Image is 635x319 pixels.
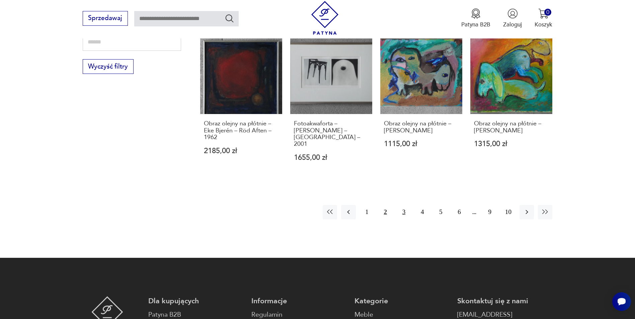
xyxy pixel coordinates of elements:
button: 1 [360,205,374,219]
button: Sprzedawaj [83,11,128,26]
h3: Obraz olejny na płótnie – [PERSON_NAME] [474,120,549,134]
a: Sprzedawaj [83,16,128,21]
a: Obraz olejny na płótnie – Lennart LiljaObraz olejny na płótnie – [PERSON_NAME]1315,00 zł [470,32,552,177]
button: Zaloguj [503,8,522,28]
p: 2185,00 zł [204,147,279,154]
button: 5 [433,205,448,219]
button: 9 [483,205,497,219]
button: 4 [415,205,429,219]
p: Koszyk [535,21,552,28]
h3: Obraz olejny na płótnie – [PERSON_NAME] [384,120,459,134]
button: Patyna B2B [461,8,490,28]
a: Fotoakwaforta – Pär Broman – Hotel Ritz Tunis – 2001Fotoakwaforta – [PERSON_NAME] – [GEOGRAPHIC_D... [290,32,372,177]
h3: Obraz olejny na płótnie – Eke Bjerén – Röd Aften – 1962 [204,120,279,141]
button: Szukaj [225,13,234,23]
button: 0Koszyk [535,8,552,28]
p: 1315,00 zł [474,140,549,147]
button: Wyczyść filtry [83,59,134,74]
a: Obraz olejny na płótnie – Lennart LiljaObraz olejny na płótnie – [PERSON_NAME]1115,00 zł [380,32,462,177]
img: Ikona medalu [471,8,481,19]
a: Ikona medaluPatyna B2B [461,8,490,28]
button: 10 [501,205,515,219]
p: Skontaktuj się z nami [457,296,552,306]
p: Kategorie [354,296,450,306]
p: Dla kupujących [148,296,243,306]
img: Patyna - sklep z meblami i dekoracjami vintage [308,1,342,35]
button: 6 [452,205,466,219]
p: 1655,00 zł [294,154,369,161]
p: 1115,00 zł [384,140,459,147]
iframe: Smartsupp widget button [612,292,631,311]
button: 2 [378,205,393,219]
a: Obraz olejny na płótnie – Eke Bjerén – Röd Aften – 1962Obraz olejny na płótnie – Eke Bjerén – Röd... [200,32,282,177]
button: 3 [397,205,411,219]
h3: Fotoakwaforta – [PERSON_NAME] – [GEOGRAPHIC_DATA] – 2001 [294,120,369,148]
img: Ikonka użytkownika [507,8,518,19]
div: 0 [544,9,551,16]
p: Zaloguj [503,21,522,28]
p: Patyna B2B [461,21,490,28]
p: Informacje [251,296,346,306]
img: Ikona koszyka [538,8,549,19]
